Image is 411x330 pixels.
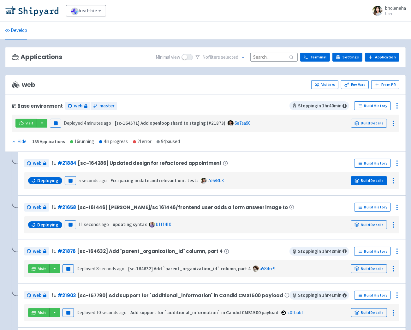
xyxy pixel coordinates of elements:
[32,138,65,145] div: 135 Applications
[50,119,61,128] button: Pause
[369,6,406,16] a: bholeneha User
[385,12,406,16] small: User
[79,177,107,183] time: 5 seconds ago
[300,53,330,62] a: Terminal
[77,249,223,254] span: [sc-164632] Add `parent_organization_id` column, part 4
[84,120,111,126] time: 4 minutes ago
[37,177,58,184] span: Deploying
[38,266,46,271] span: Visit
[65,220,76,229] button: Pause
[208,177,224,183] a: 7d684b3
[365,53,399,62] a: Application
[77,293,283,298] span: [sc-157790] Add support for `additional_information` in Candid CMS1500 payload
[354,291,391,300] a: Build History
[57,204,76,211] a: #21658
[38,310,46,315] span: Visit
[24,159,49,168] a: web
[289,247,349,256] span: Stopping in 1 hr 48 min
[260,266,275,272] a: a584cc9
[311,80,338,89] a: Visitors
[74,102,82,110] span: web
[33,292,41,299] span: web
[202,54,238,61] span: No filter s
[133,138,152,145] div: 21 error
[99,102,115,110] span: master
[33,204,41,211] span: web
[57,160,76,166] a: #21884
[12,138,27,145] button: Hide
[76,266,124,272] span: Deployed
[288,309,303,315] a: c01babf
[66,5,106,16] a: healthie
[351,220,387,229] a: Build Details
[96,266,124,272] time: 8 seconds ago
[33,160,41,167] span: web
[221,54,238,60] span: selected
[341,80,369,89] a: Env Vars
[250,53,298,61] input: Search...
[354,101,391,110] a: Build History
[63,264,74,273] button: Pause
[79,221,109,227] time: 11 seconds ago
[354,247,391,256] a: Build History
[70,138,94,145] div: 16 running
[5,6,58,16] img: Shipyard logo
[99,138,128,145] div: 4 in progress
[77,205,288,210] span: [sc-161446] [PERSON_NAME]/sc 161446/frontend user adds a form answer image to
[28,308,50,317] a: Visit
[332,53,362,62] a: Settings
[156,54,180,61] span: Minimal view
[96,309,127,315] time: 10 seconds ago
[28,264,50,273] a: Visit
[24,203,49,212] a: web
[65,102,90,110] a: web
[64,120,111,126] span: Deployed
[156,221,171,227] a: b1ff410
[57,248,76,255] a: #21876
[351,308,387,317] a: Build Details
[12,103,63,109] div: Base environment
[385,5,406,11] span: bholeneha
[130,309,278,315] strong: Add support for `additional_information` in Candid CMS1500 payload
[351,264,387,273] a: Build Details
[371,80,399,89] button: From PR
[354,159,391,168] a: Build History
[15,119,37,128] a: Visit
[65,176,76,185] button: Pause
[351,119,387,128] a: Build Details
[78,160,222,166] span: [sc-164286] Updated design for refactored appointment
[289,101,349,110] span: Stopping in 1 hr 40 min
[113,221,147,227] strong: updating syntax
[33,248,41,255] span: web
[351,176,387,185] a: Build Details
[91,102,117,110] a: master
[289,291,349,300] span: Stopping in 1 hr 41 min
[12,53,62,61] h3: Applications
[110,177,199,183] strong: Fix spacing in date and relevant unit tests
[115,120,225,126] strong: [sc-164571] Add openloop shard to staging (#21873)
[26,121,34,126] span: Visit
[5,22,27,39] a: Develop
[157,138,180,145] div: 94 paused
[57,292,76,299] a: #21903
[235,120,250,126] a: 6e7aa90
[128,266,251,272] strong: [sc-164632] Add `parent_organization_id` column, part 4
[24,291,49,300] a: web
[354,203,391,212] a: Build History
[63,308,74,317] button: Pause
[12,81,35,88] span: web
[76,309,127,315] span: Deployed
[24,247,49,256] a: web
[37,222,58,228] span: Deploying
